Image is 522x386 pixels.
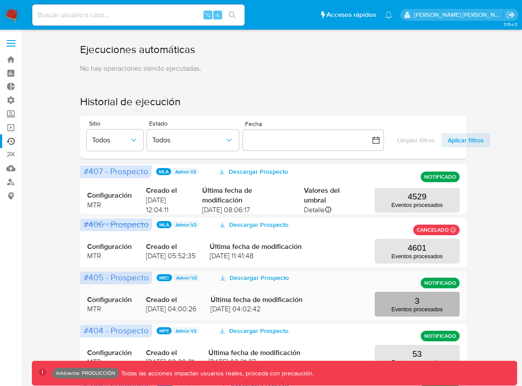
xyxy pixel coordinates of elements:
[506,10,515,19] a: Salir
[56,371,115,375] p: Ambiente: PRODUCCIÓN
[326,10,376,19] span: Accesos rápidos
[119,369,314,378] p: Todas las acciones impactan usuarios reales, proceda con precaución.
[204,11,211,19] span: ⌥
[32,9,245,21] input: Buscar usuario o caso...
[385,11,392,19] a: Notificaciones
[223,9,241,21] button: search-icon
[414,11,503,19] p: facundoagustin.borghi@mercadolibre.com
[216,11,219,19] span: s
